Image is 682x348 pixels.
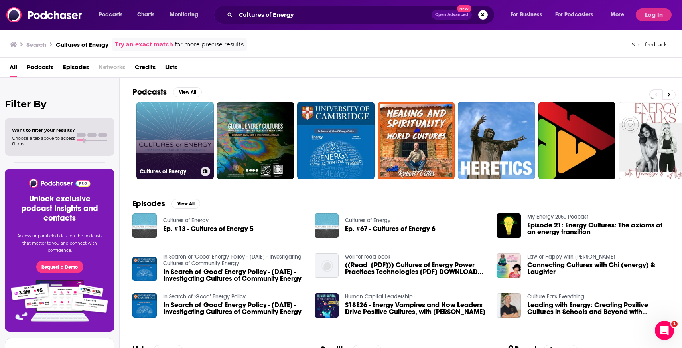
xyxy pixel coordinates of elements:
img: In Search of 'Good' Energy Policy - 15 November 2016 - Investigating Cultures of Community Energy [132,257,157,281]
a: Episode 21: Energy Cultures: The axioms of an energy transition [527,222,669,235]
a: Episodes [63,61,89,77]
button: open menu [550,8,605,21]
img: In Search of 'Good' Energy Policy - 15 November 2016 - Investigating Cultures of Community Energy [132,293,157,318]
span: For Business [511,9,542,20]
img: Pro Features [8,280,111,322]
a: Cultures of Energy [345,217,390,224]
a: My Energy 2050 Podcast [527,213,588,220]
a: Human Capital Leadership [345,293,413,300]
a: Charts [132,8,159,21]
a: Cultures of Energy [163,217,209,224]
img: S18E26 - Energy Vampires and How Leaders Drive Positive Cultures, with Dennis Mellen [315,293,339,318]
span: In Search of 'Good' Energy Policy - [DATE] - Investigating Cultures of Community Energy [163,302,305,315]
h3: Cultures of Energy [56,41,108,48]
a: EpisodesView All [132,199,200,209]
a: PodcastsView All [132,87,202,97]
h3: Unlock exclusive podcast insights and contacts [14,194,105,223]
h2: Podcasts [132,87,167,97]
button: open menu [164,8,209,21]
h3: Search [26,41,46,48]
a: Podcasts [27,61,53,77]
span: Charts [137,9,154,20]
span: Podcasts [99,9,122,20]
a: Ep. #13 - Cultures of Energy 5 [163,225,254,232]
span: 1 [671,321,678,327]
button: open menu [505,8,552,21]
a: All [10,61,17,77]
img: Leading with Energy: Creating Positive Cultures in Schools and Beyond with Jim Van Allan [497,293,521,318]
a: well for read book [345,253,390,260]
a: Leading with Energy: Creating Positive Cultures in Schools and Beyond with Jim Van Allan [527,302,669,315]
a: Cultures of Energy [136,102,214,179]
button: Log In [636,8,672,21]
button: Send feedback [629,41,669,48]
a: ((Read_[PDF])) Cultures of Energy Power Practices Technologies [PDF] DOWNLOAD READ [345,262,487,275]
button: View All [173,87,202,97]
h3: Cultures of Energy [140,168,197,175]
h2: Episodes [132,199,165,209]
button: open menu [93,8,133,21]
span: More [611,9,624,20]
a: Ep. #67 - Cultures of Energy 6 [345,225,436,232]
button: open menu [605,8,634,21]
span: Choose a tab above to access filters. [12,135,75,147]
input: Search podcasts, credits, & more... [236,8,432,21]
a: S18E26 - Energy Vampires and How Leaders Drive Positive Cultures, with Dennis Mellen [345,302,487,315]
img: Ep. #67 - Cultures of Energy 6 [315,213,339,238]
a: Connecting Cultures with Chi (energy) & Laughter [527,262,669,275]
a: In Search of 'Good' Energy Policy - 15 November 2016 - Investigating Cultures of Community Energy [163,268,305,282]
img: Episode 21: Energy Cultures: The axioms of an energy transition [497,213,521,238]
span: New [457,5,471,12]
a: Culture Eats Everything [527,293,584,300]
img: Ep. #13 - Cultures of Energy 5 [132,213,157,238]
span: In Search of 'Good' Energy Policy - [DATE] - Investigating Cultures of Community Energy [163,268,305,282]
span: Open Advanced [435,13,468,17]
a: Law of Happy with Lauren Tatner [527,253,615,260]
div: Search podcasts, credits, & more... [221,6,502,24]
img: Podchaser - Follow, Share and Rate Podcasts [28,179,91,188]
img: Podchaser - Follow, Share and Rate Podcasts [6,7,83,22]
h2: Filter By [5,98,114,110]
button: Open AdvancedNew [432,10,472,20]
p: Access unparalleled data on the podcasts that matter to you and connect with confidence. [14,233,105,254]
img: ((Read_[PDF])) Cultures of Energy Power Practices Technologies [PDF] DOWNLOAD READ [315,253,339,278]
span: Monitoring [170,9,198,20]
span: Leading with Energy: Creating Positive Cultures in Schools and Beyond with [PERSON_NAME] [527,302,669,315]
img: Connecting Cultures with Chi (energy) & Laughter [497,253,521,278]
button: Request a Demo [36,261,83,273]
iframe: Intercom live chat [655,321,674,340]
span: for more precise results [175,40,244,49]
a: Try an exact match [115,40,173,49]
span: Want to filter your results? [12,127,75,133]
a: In Search of 'Good' Energy Policy - 15 November 2016 - Investigating Cultures of Community Energy [163,253,302,267]
a: Credits [135,61,156,77]
span: For Podcasters [555,9,593,20]
a: In Search of ‘Good’ Energy Policy [163,293,246,300]
button: View All [171,199,200,209]
a: In Search of 'Good' Energy Policy - 15 November 2016 - Investigating Cultures of Community Energy [163,302,305,315]
span: S18E26 - Energy Vampires and How Leaders Drive Positive Cultures, with [PERSON_NAME] [345,302,487,315]
span: Networks [99,61,125,77]
a: Lists [165,61,177,77]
